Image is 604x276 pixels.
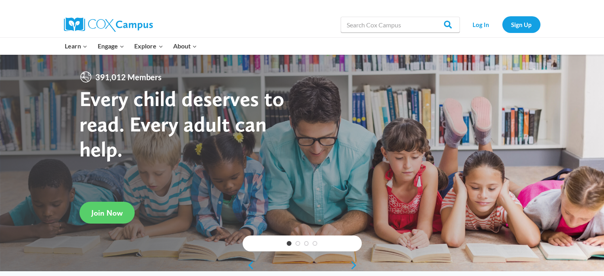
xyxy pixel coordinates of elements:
div: content slider buttons [243,257,362,273]
a: Sign Up [502,16,540,33]
span: 391,012 Members [92,71,165,83]
strong: Every child deserves to read. Every adult can help. [79,86,284,162]
a: 2 [295,241,300,246]
input: Search Cox Campus [341,17,460,33]
span: Learn [65,41,87,51]
nav: Secondary Navigation [464,16,540,33]
span: About [173,41,197,51]
a: 3 [304,241,309,246]
a: Join Now [79,202,135,224]
span: Join Now [91,208,123,218]
img: Cox Campus [64,17,153,32]
a: next [350,261,362,270]
a: previous [243,261,255,270]
nav: Primary Navigation [60,38,202,54]
span: Explore [134,41,163,51]
a: Log In [464,16,498,33]
a: 4 [313,241,317,246]
span: Engage [98,41,124,51]
a: 1 [287,241,291,246]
